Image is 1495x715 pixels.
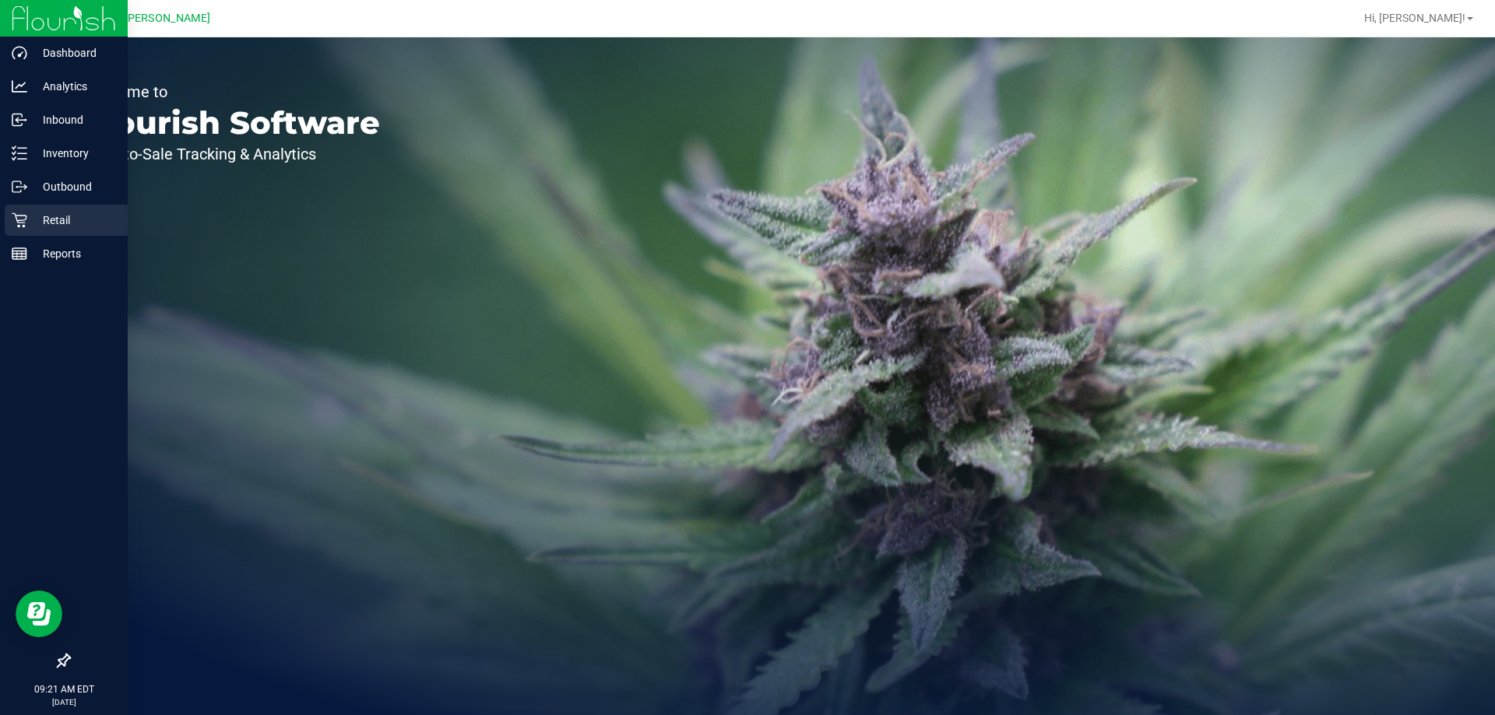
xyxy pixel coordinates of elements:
[27,211,121,230] p: Retail
[27,244,121,263] p: Reports
[27,44,121,62] p: Dashboard
[84,84,380,100] p: Welcome to
[1364,12,1465,24] span: Hi, [PERSON_NAME]!
[27,144,121,163] p: Inventory
[84,107,380,138] p: Flourish Software
[7,682,121,696] p: 09:21 AM EDT
[108,12,210,25] span: Ft. [PERSON_NAME]
[27,110,121,129] p: Inbound
[16,591,62,637] iframe: Resource center
[12,212,27,228] inline-svg: Retail
[12,112,27,128] inline-svg: Inbound
[12,79,27,94] inline-svg: Analytics
[12,45,27,61] inline-svg: Dashboard
[84,146,380,162] p: Seed-to-Sale Tracking & Analytics
[7,696,121,708] p: [DATE]
[12,246,27,261] inline-svg: Reports
[12,145,27,161] inline-svg: Inventory
[12,179,27,195] inline-svg: Outbound
[27,177,121,196] p: Outbound
[27,77,121,96] p: Analytics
